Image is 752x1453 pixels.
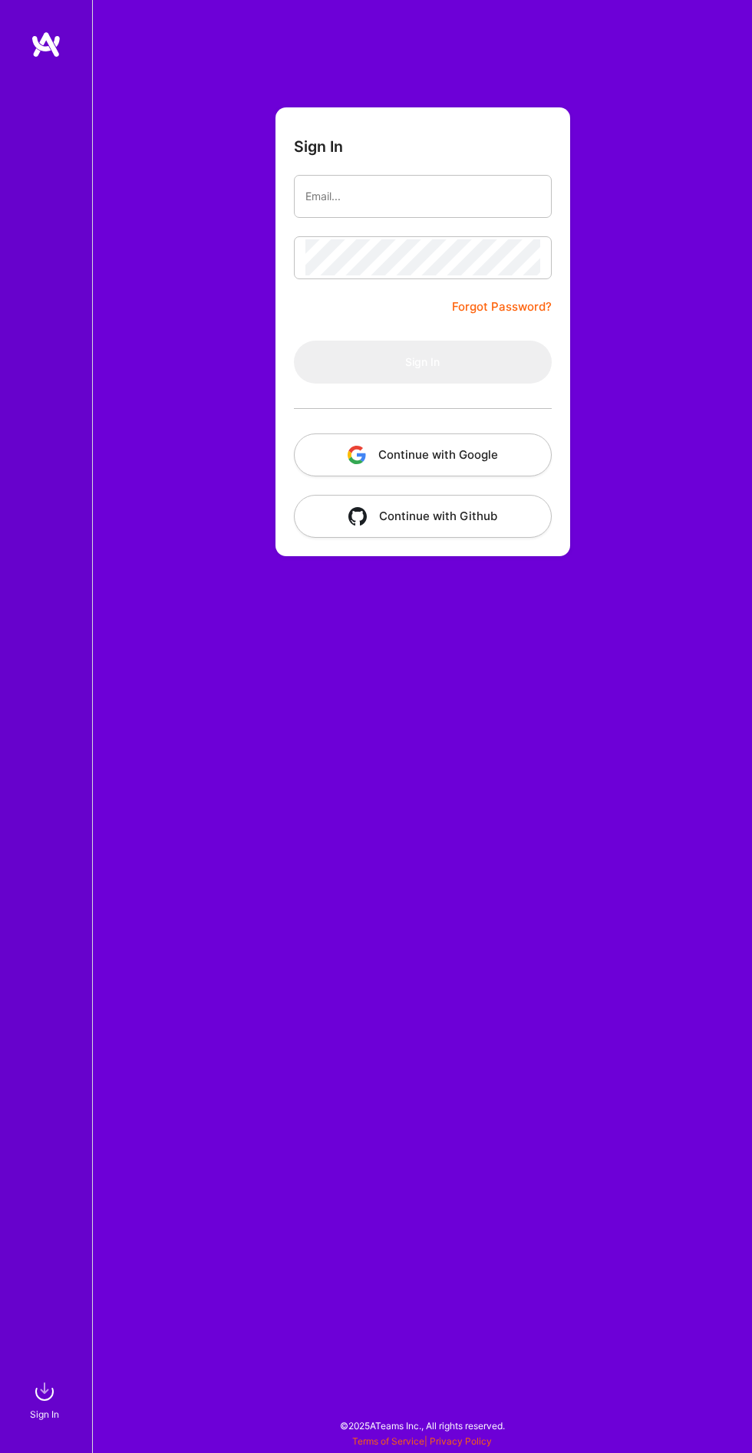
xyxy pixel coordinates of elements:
[294,433,552,476] button: Continue with Google
[29,1376,60,1407] img: sign in
[430,1435,492,1447] a: Privacy Policy
[32,1376,60,1422] a: sign inSign In
[294,341,552,384] button: Sign In
[348,446,366,464] img: icon
[352,1435,492,1447] span: |
[294,138,343,157] h3: Sign In
[305,178,540,215] input: Email...
[31,31,61,58] img: logo
[30,1407,59,1422] div: Sign In
[352,1435,424,1447] a: Terms of Service
[92,1407,752,1445] div: © 2025 ATeams Inc., All rights reserved.
[348,507,367,526] img: icon
[294,495,552,538] button: Continue with Github
[452,298,552,316] a: Forgot Password?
